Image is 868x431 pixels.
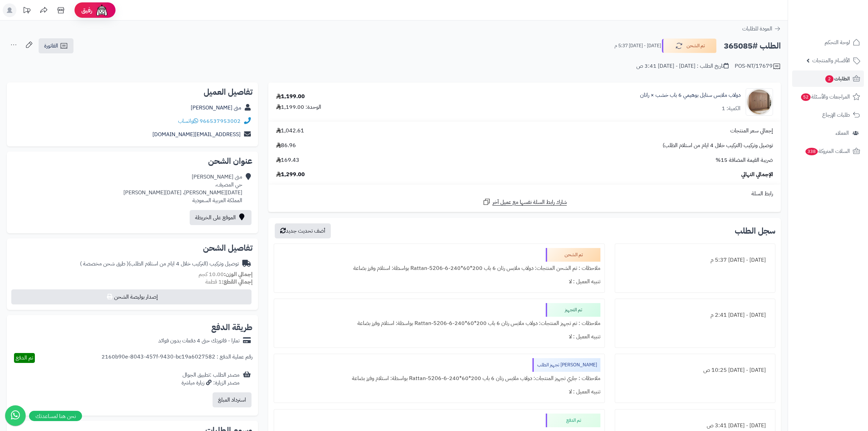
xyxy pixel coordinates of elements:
[800,92,850,102] span: المراجعات والأسئلة
[483,198,567,206] a: شارك رابط السلة نفسها مع عميل آخر
[716,156,773,164] span: ضريبة القيمة المضافة 15%
[640,91,741,99] a: دولاب ملابس ستايل بوهيمي 6 باب خشب × راتان
[278,262,600,275] div: ملاحظات : تم الشحن المنتجات: دولاب ملابس رتان 6 باب 200*60*240-Rattan-5206-6 بواسطة: استلام وفرز ...
[276,156,299,164] span: 169.43
[792,107,864,123] a: طلبات الإرجاع
[619,364,771,377] div: [DATE] - [DATE] 10:25 ص
[792,70,864,87] a: الطلبات2
[18,3,35,19] a: تحديثات المنصة
[211,323,253,331] h2: طريقة الدفع
[825,38,850,47] span: لوحة التحكم
[546,248,600,262] div: تم الشحن
[12,157,253,165] h2: عنوان الشحن
[276,93,305,101] div: 1,199.00
[812,56,850,65] span: الأقسام والمنتجات
[222,278,253,286] strong: إجمالي القطع:
[805,146,850,156] span: السلات المتروكة
[278,385,600,399] div: تنبيه العميل : لا
[11,289,252,304] button: إصدار بوليصة الشحن
[80,260,128,268] span: ( طرق شحن مخصصة )
[275,223,331,238] button: أضف تحديث جديد
[662,39,717,53] button: تم الشحن
[213,392,252,407] button: استرداد المبلغ
[822,110,850,120] span: طلبات الإرجاع
[636,62,729,70] div: تاريخ الطلب : [DATE] - [DATE] 3:41 ص
[152,130,241,139] a: [EMAIL_ADDRESS][DOMAIN_NAME]
[730,127,773,135] span: إجمالي سعر المنتجات
[546,303,600,317] div: تم التجهيز
[276,127,304,135] span: 1,042.61
[39,38,73,53] a: الفاتورة
[792,143,864,159] a: السلات المتروكة338
[746,88,773,116] img: 1749982072-1-90x90.jpg
[792,34,864,51] a: لوحة التحكم
[12,88,253,96] h2: تفاصيل العميل
[199,270,253,278] small: 10.00 كجم
[276,142,296,149] span: 86.96
[801,93,811,101] span: 52
[123,173,242,204] div: منى [PERSON_NAME] حي المصيف، [DATE][PERSON_NAME]، [DATE][PERSON_NAME] المملكة العربية السعودية
[792,125,864,141] a: العملاء
[278,330,600,343] div: تنبيه العميل : لا
[278,372,600,385] div: ملاحظات : جاري تجهيز المنتجات: دولاب ملابس رتان 6 باب 200*60*240-Rattan-5206-6 بواسطة: استلام وفر...
[492,198,567,206] span: شارك رابط السلة نفسها مع عميل آخر
[742,25,781,33] a: العودة للطلبات
[735,62,781,70] div: POS-NT/17679
[16,354,33,362] span: تم الدفع
[101,353,253,363] div: رقم عملية الدفع : 2160b90e-8043-457f-9430-bc19a6027582
[663,142,773,149] span: توصيل وتركيب (التركيب خلال 4 ايام من استلام الطلب)
[190,210,252,225] a: الموقع على الخريطة
[825,74,850,83] span: الطلبات
[44,42,58,50] span: الفاتورة
[200,117,241,125] a: 966537953002
[619,253,771,267] div: [DATE] - [DATE] 5:37 م
[191,104,241,112] a: منى [PERSON_NAME]
[158,337,240,345] div: تمارا - فاتورتك حتى 4 دفعات بدون فوائد
[836,128,849,138] span: العملاء
[805,148,818,155] span: 338
[224,270,253,278] strong: إجمالي الوزن:
[205,278,253,286] small: 1 قطعة
[546,414,600,427] div: تم الدفع
[278,275,600,288] div: تنبيه العميل : لا
[614,42,661,49] small: [DATE] - [DATE] 5:37 م
[276,171,305,179] span: 1,299.00
[742,25,772,33] span: العودة للطلبات
[181,371,240,387] div: مصدر الطلب :تطبيق الجوال
[619,309,771,322] div: [DATE] - [DATE] 2:41 م
[181,379,240,387] div: مصدر الزيارة: زيارة مباشرة
[735,227,775,235] h3: سجل الطلب
[81,6,92,14] span: رفيق
[12,244,253,252] h2: تفاصيل الشحن
[825,75,833,83] span: 2
[95,3,109,17] img: ai-face.png
[741,171,773,179] span: الإجمالي النهائي
[822,17,862,32] img: logo-2.png
[80,260,239,268] div: توصيل وتركيب (التركيب خلال 4 ايام من استلام الطلب)
[532,358,600,372] div: [PERSON_NAME] تجهيز الطلب
[178,117,198,125] a: واتساب
[271,190,778,198] div: رابط السلة
[276,103,321,111] div: الوحدة: 1,199.00
[722,105,741,113] div: الكمية: 1
[278,317,600,330] div: ملاحظات : تم تجهيز المنتجات: دولاب ملابس رتان 6 باب 200*60*240-Rattan-5206-6 بواسطة: استلام وفرز ...
[792,89,864,105] a: المراجعات والأسئلة52
[724,39,781,53] h2: الطلب #365085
